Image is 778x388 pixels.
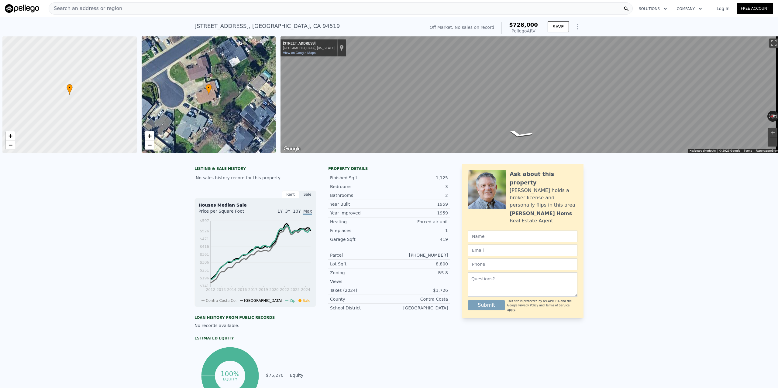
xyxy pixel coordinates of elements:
[634,3,672,14] button: Solutions
[49,5,122,12] span: Search an address or region
[737,3,773,14] a: Free Account
[5,4,39,13] img: Pellego
[9,132,12,140] span: +
[9,141,12,149] span: −
[282,145,302,153] a: Open this area in Google Maps (opens a new window)
[200,229,209,233] tspan: $526
[147,141,151,149] span: −
[389,210,448,216] div: 1959
[389,219,448,225] div: Forced air unit
[330,305,389,311] div: School District
[200,260,209,265] tspan: $306
[216,288,226,292] tspan: 2013
[571,21,583,33] button: Show Options
[67,84,73,95] div: •
[266,372,284,379] td: $75,270
[198,202,312,208] div: Houses Median Sale
[709,5,737,12] a: Log In
[389,201,448,207] div: 1959
[289,372,316,379] td: Equity
[389,184,448,190] div: 3
[330,261,389,267] div: Lot Sqft
[468,258,577,270] input: Phone
[330,278,389,285] div: Views
[259,288,268,292] tspan: 2019
[282,191,299,198] div: Rent
[194,22,340,30] div: [STREET_ADDRESS] , [GEOGRAPHIC_DATA] , CA 94519
[269,288,279,292] tspan: 2020
[198,208,255,218] div: Price per Square Foot
[507,299,577,312] div: This site is protected by reCAPTCHA and the Google and apply.
[200,245,209,249] tspan: $416
[510,210,572,217] div: [PERSON_NAME] Homs
[280,288,289,292] tspan: 2022
[690,149,716,153] button: Keyboard shortcuts
[389,236,448,242] div: 419
[200,276,209,280] tspan: $196
[194,315,316,320] div: Loan history from public records
[330,184,389,190] div: Bedrooms
[330,175,389,181] div: Finished Sqft
[200,252,209,257] tspan: $361
[291,288,300,292] tspan: 2023
[194,166,316,172] div: LISTING & SALE HISTORY
[145,140,154,150] a: Zoom out
[206,85,212,90] span: •
[330,192,389,198] div: Bathrooms
[194,336,316,341] div: Estimated Equity
[200,237,209,241] tspan: $471
[389,261,448,267] div: 8,800
[389,296,448,302] div: Contra Costa
[330,296,389,302] div: County
[290,299,295,303] span: Zip
[430,24,494,30] div: Off Market. No sales on record
[389,270,448,276] div: RS-8
[330,219,389,225] div: Heating
[285,209,290,214] span: 3Y
[145,131,154,140] a: Zoom in
[223,376,237,381] tspan: equity
[389,175,448,181] div: 1,125
[389,252,448,258] div: [PHONE_NUMBER]
[468,231,577,242] input: Name
[6,140,15,150] a: Zoom out
[227,288,236,292] tspan: 2014
[147,132,151,140] span: +
[330,201,389,207] div: Year Built
[221,370,240,378] tspan: 100%
[200,219,209,223] tspan: $597
[194,172,316,183] div: No sales history record for this property.
[330,270,389,276] div: Zoning
[389,192,448,198] div: 2
[548,21,569,32] button: SAVE
[283,51,316,55] a: View on Google Maps
[67,85,73,90] span: •
[277,209,283,214] span: 1Y
[283,46,335,50] div: [GEOGRAPHIC_DATA], [US_STATE]
[282,145,302,153] img: Google
[283,41,335,46] div: [STREET_ADDRESS]
[509,22,538,28] span: $728,000
[389,287,448,293] div: $1,726
[200,284,209,288] tspan: $141
[6,131,15,140] a: Zoom in
[389,305,448,311] div: [GEOGRAPHIC_DATA]
[510,170,577,187] div: Ask about this property
[546,304,570,307] a: Terms of Service
[330,228,389,234] div: Fireplaces
[303,209,312,215] span: Max
[238,288,247,292] tspan: 2016
[744,149,752,152] a: Terms (opens in new tab)
[339,45,344,51] a: Show location on map
[767,111,771,122] button: Rotate counterclockwise
[330,210,389,216] div: Year Improved
[248,288,258,292] tspan: 2017
[330,252,389,258] div: Parcel
[719,149,740,152] span: © 2025 Google
[389,228,448,234] div: 1
[768,128,777,137] button: Zoom in
[206,288,215,292] tspan: 2012
[672,3,707,14] button: Company
[301,288,310,292] tspan: 2024
[330,236,389,242] div: Garage Sqft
